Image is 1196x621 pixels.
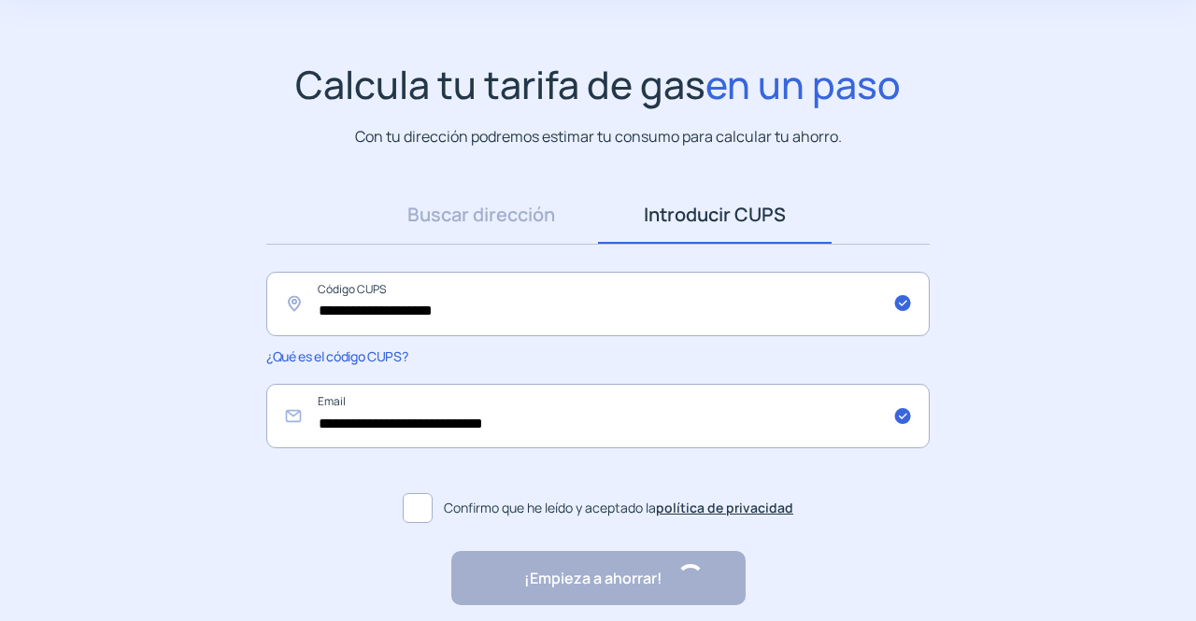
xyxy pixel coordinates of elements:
p: Con tu dirección podremos estimar tu consumo para calcular tu ahorro. [355,125,842,148]
span: en un paso [705,58,901,110]
span: Confirmo que he leído y aceptado la [444,498,793,518]
span: ¿Qué es el código CUPS? [266,347,407,365]
a: Buscar dirección [364,186,598,244]
h1: Calcula tu tarifa de gas [295,62,901,107]
a: política de privacidad [656,499,793,516]
a: Introducir CUPS [598,186,832,244]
